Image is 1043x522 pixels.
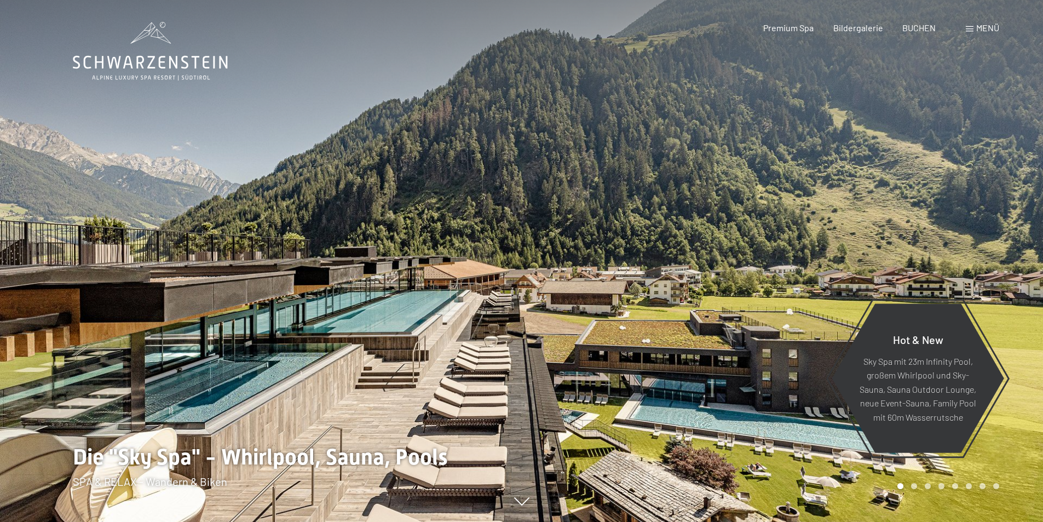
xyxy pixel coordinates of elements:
div: Carousel Page 7 [979,483,986,489]
div: Carousel Pagination [894,483,999,489]
a: BUCHEN [902,22,936,33]
div: Carousel Page 2 [911,483,917,489]
a: Bildergalerie [833,22,883,33]
div: Carousel Page 4 [938,483,944,489]
div: Carousel Page 5 [952,483,958,489]
span: Menü [976,22,999,33]
span: Hot & New [893,332,943,346]
div: Carousel Page 3 [925,483,931,489]
p: Sky Spa mit 23m Infinity Pool, großem Whirlpool und Sky-Sauna, Sauna Outdoor Lounge, neue Event-S... [858,354,977,424]
div: Carousel Page 8 [993,483,999,489]
div: Carousel Page 6 [966,483,972,489]
a: Hot & New Sky Spa mit 23m Infinity Pool, großem Whirlpool und Sky-Sauna, Sauna Outdoor Lounge, ne... [831,303,1005,454]
a: Premium Spa [763,22,814,33]
div: Carousel Page 1 (Current Slide) [897,483,903,489]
